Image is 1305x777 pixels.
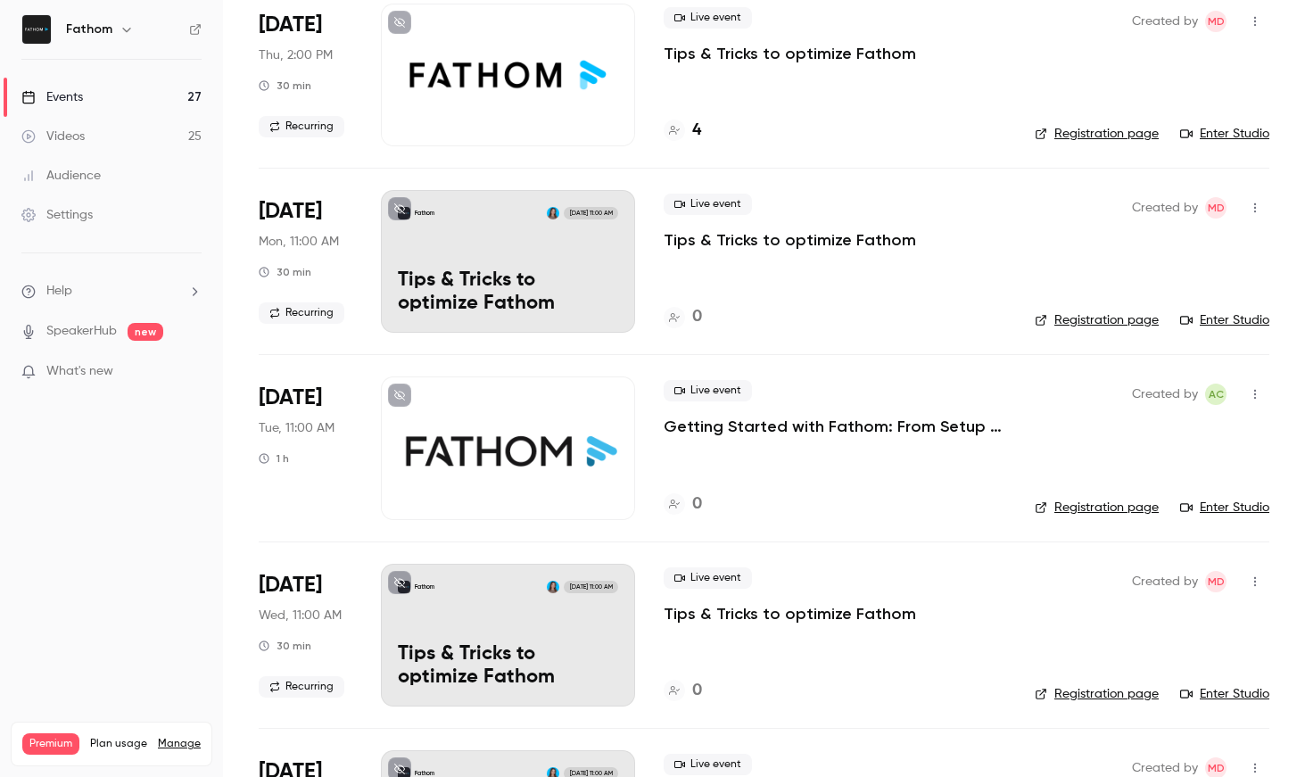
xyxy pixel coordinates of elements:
span: AC [1209,384,1224,405]
a: SpeakerHub [46,322,117,341]
span: Recurring [259,302,344,324]
a: Tips & Tricks to optimize FathomFathomRaychel Balatero[DATE] 11:00 AMTips & Tricks to optimize Fa... [381,190,635,333]
span: Michelle Dizon [1205,11,1227,32]
span: [DATE] [259,197,322,226]
span: MD [1208,197,1225,219]
span: [DATE] [259,384,322,412]
img: Raychel Balatero [547,581,559,593]
div: Sep 23 Tue, 11:00 AM (America/Chicago) [259,376,352,519]
a: Manage [158,737,201,751]
span: Live event [664,380,752,401]
p: Tips & Tricks to optimize Fathom [398,269,618,316]
span: Live event [664,194,752,215]
span: Thu, 2:00 PM [259,46,333,64]
div: Events [21,88,83,106]
span: MD [1208,11,1225,32]
span: Alli Cebular [1205,384,1227,405]
a: 0 [664,492,702,517]
span: Created by [1132,571,1198,592]
div: 30 min [259,79,311,93]
h6: Fathom [66,21,112,38]
span: What's new [46,362,113,381]
a: Tips & Tricks to optimize Fathom [664,603,916,624]
span: Created by [1132,384,1198,405]
a: Enter Studio [1180,125,1269,143]
a: Registration page [1035,685,1159,703]
span: MD [1208,571,1225,592]
span: [DATE] 11:00 AM [564,581,617,593]
span: Created by [1132,197,1198,219]
h4: 0 [692,679,702,703]
img: Fathom [22,15,51,44]
h4: 0 [692,492,702,517]
a: Tips & Tricks to optimize Fathom [664,43,916,64]
h4: 0 [692,305,702,329]
a: 0 [664,305,702,329]
span: Help [46,282,72,301]
li: help-dropdown-opener [21,282,202,301]
span: Recurring [259,676,344,698]
span: Wed, 11:00 AM [259,607,342,624]
span: [DATE] 11:00 AM [564,207,617,219]
a: Tips & Tricks to optimize Fathom [664,229,916,251]
a: Enter Studio [1180,311,1269,329]
span: Live event [664,567,752,589]
a: Registration page [1035,499,1159,517]
iframe: Noticeable Trigger [180,364,202,380]
a: 0 [664,679,702,703]
div: 1 h [259,451,289,466]
div: Sep 22 Mon, 12:00 PM (America/Toronto) [259,190,352,333]
span: Michelle Dizon [1205,571,1227,592]
div: Audience [21,167,101,185]
div: Sep 24 Wed, 12:00 PM (America/Toronto) [259,564,352,707]
img: Raychel Balatero [547,207,559,219]
span: Premium [22,733,79,755]
div: 30 min [259,639,311,653]
a: Enter Studio [1180,685,1269,703]
div: Videos [21,128,85,145]
span: Created by [1132,11,1198,32]
span: Live event [664,754,752,775]
span: Live event [664,7,752,29]
span: Michelle Dizon [1205,197,1227,219]
div: Settings [21,206,93,224]
span: Tue, 11:00 AM [259,419,335,437]
span: [DATE] [259,571,322,599]
p: Fathom [415,209,434,218]
span: Recurring [259,116,344,137]
h4: 4 [692,119,701,143]
span: Mon, 11:00 AM [259,233,339,251]
a: Getting Started with Fathom: From Setup to Success [664,416,1006,437]
span: Plan usage [90,737,147,751]
span: [DATE] [259,11,322,39]
div: 30 min [259,265,311,279]
a: Tips & Tricks to optimize FathomFathomRaychel Balatero[DATE] 11:00 AMTips & Tricks to optimize Fa... [381,564,635,707]
p: Fathom [415,583,434,591]
a: 4 [664,119,701,143]
a: Enter Studio [1180,499,1269,517]
span: new [128,323,163,341]
p: Tips & Tricks to optimize Fathom [398,643,618,690]
a: Registration page [1035,125,1159,143]
div: Sep 18 Thu, 3:00 PM (America/Toronto) [259,4,352,146]
a: Registration page [1035,311,1159,329]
